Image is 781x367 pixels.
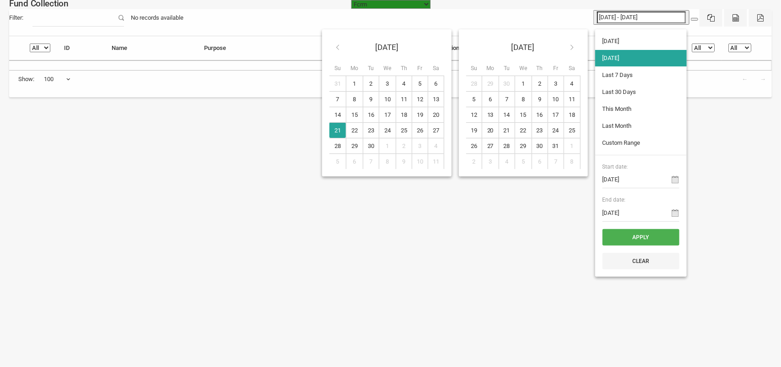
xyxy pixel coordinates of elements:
[412,153,428,169] td: 10
[749,9,772,27] button: Pdf
[499,76,515,91] td: 30
[396,58,412,76] th: Th
[482,58,499,76] th: Mo
[396,153,412,169] td: 9
[564,138,580,153] td: 1
[548,76,564,91] td: 3
[329,58,346,76] th: Su
[595,84,687,100] li: Last 30 Days
[379,76,396,91] td: 3
[379,107,396,122] td: 17
[18,75,34,84] span: Show:
[482,37,564,58] th: [DATE]
[736,71,754,88] a: ←
[428,107,444,122] td: 20
[564,122,580,138] td: 25
[428,76,444,91] td: 6
[346,107,363,122] td: 15
[379,153,396,169] td: 8
[724,9,747,27] button: CSV
[548,91,564,107] td: 10
[346,37,428,58] th: [DATE]
[346,153,363,169] td: 6
[595,67,687,83] li: Last 7 Days
[564,76,580,91] td: 4
[329,138,346,153] td: 28
[482,91,499,107] td: 6
[466,76,482,91] td: 28
[532,58,548,76] th: Th
[363,122,379,138] td: 23
[595,135,687,151] li: Custom Range
[499,107,515,122] td: 14
[363,153,379,169] td: 7
[603,196,679,204] span: End date:
[515,58,532,76] th: We
[363,91,379,107] td: 9
[564,153,580,169] td: 8
[466,138,482,153] td: 26
[482,76,499,91] td: 29
[595,33,687,49] li: [DATE]
[396,76,412,91] td: 4
[105,36,197,60] th: Name
[412,138,428,153] td: 3
[346,76,363,91] td: 1
[700,9,722,27] button: Excel
[466,107,482,122] td: 12
[412,58,428,76] th: Fr
[603,163,679,171] span: Start date:
[363,76,379,91] td: 2
[379,138,396,153] td: 1
[329,107,346,122] td: 14
[548,138,564,153] td: 31
[57,36,105,60] th: ID
[346,91,363,107] td: 8
[515,138,532,153] td: 29
[595,118,687,134] li: Last Month
[466,122,482,138] td: 19
[515,107,532,122] td: 15
[329,153,346,169] td: 5
[9,60,772,70] td: No data available in table
[603,229,679,246] button: Apply
[482,153,499,169] td: 3
[412,91,428,107] td: 12
[428,122,444,138] td: 27
[499,138,515,153] td: 28
[124,9,190,27] div: No records available
[482,122,499,138] td: 20
[548,58,564,76] th: Fr
[482,107,499,122] td: 13
[532,76,548,91] td: 2
[329,91,346,107] td: 7
[197,36,333,60] th: Purpose
[396,107,412,122] td: 18
[595,50,687,66] li: [DATE]
[499,58,515,76] th: Tu
[564,107,580,122] td: 18
[412,76,428,91] td: 5
[346,58,363,76] th: Mo
[532,122,548,138] td: 23
[363,58,379,76] th: Tu
[595,101,687,117] li: This Month
[379,122,396,138] td: 24
[379,58,396,76] th: We
[428,91,444,107] td: 13
[499,153,515,169] td: 4
[396,122,412,138] td: 25
[515,153,532,169] td: 5
[466,91,482,107] td: 5
[428,138,444,153] td: 4
[329,76,346,91] td: 31
[532,153,548,169] td: 6
[482,138,499,153] td: 27
[466,153,482,169] td: 2
[499,91,515,107] td: 7
[379,91,396,107] td: 10
[396,138,412,153] td: 2
[603,253,679,269] button: Clear
[515,122,532,138] td: 22
[412,122,428,138] td: 26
